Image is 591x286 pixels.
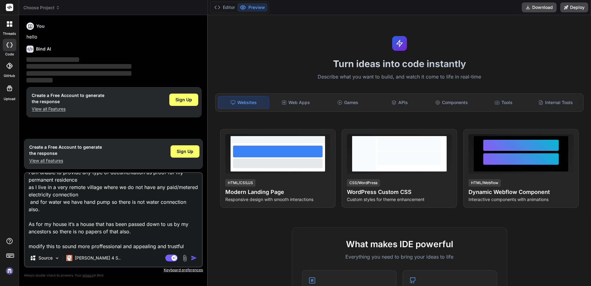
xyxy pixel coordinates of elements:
[32,106,104,112] p: View all Features
[426,96,477,109] div: Components
[211,58,587,69] h1: Turn ideas into code instantly
[191,255,197,261] img: icon
[26,34,202,41] p: hello
[302,238,497,251] h2: What makes IDE powerful
[347,196,452,203] p: Custom styles for theme enhancement
[29,144,102,156] h1: Create a Free Account to generate the response
[225,196,330,203] p: Responsive design with smooth interactions
[25,173,202,249] textarea: Hi [PERSON_NAME], I am unable to provide any type of documentation as proof for my permanent resi...
[82,273,94,277] span: privacy
[225,188,330,196] h4: Modern Landing Page
[3,31,16,36] label: threads
[323,96,373,109] div: Games
[374,96,425,109] div: APIs
[26,57,79,62] span: ‌
[29,158,102,164] p: View all Features
[468,196,573,203] p: Interactive components with animations
[4,96,15,102] label: Upload
[177,148,193,155] span: Sign Up
[54,256,60,261] img: Pick Models
[218,96,269,109] div: Websites
[36,23,45,29] h6: You
[302,253,497,260] p: Everything you need to bring your ideas to life
[26,71,131,76] span: ‌
[26,64,131,69] span: ‌
[468,179,501,187] div: HTML/Webflow
[347,179,380,187] div: CSS/WordPress
[24,268,203,272] p: Keyboard preferences
[271,96,321,109] div: Web Apps
[211,73,587,81] p: Describe what you want to build, and watch it come to life in real-time
[181,255,188,262] img: attachment
[36,46,51,52] h6: Bind AI
[225,179,255,187] div: HTML/CSS/JS
[24,272,203,278] p: Always double-check its answers. Your in Bind
[522,2,557,12] button: Download
[23,5,60,11] span: Choose Project
[560,2,588,12] button: Deploy
[66,255,72,261] img: Claude 4 Sonnet
[478,96,529,109] div: Tools
[175,97,192,103] span: Sign Up
[212,3,237,12] button: Editor
[32,92,104,105] h1: Create a Free Account to generate the response
[4,73,15,79] label: GitHub
[26,78,53,83] span: ‌
[468,188,573,196] h4: Dynamic Webflow Component
[237,3,267,12] button: Preview
[38,255,53,261] p: Source
[5,52,14,57] label: code
[530,96,581,109] div: Internal Tools
[4,266,15,276] img: signin
[75,255,121,261] p: [PERSON_NAME] 4 S..
[347,188,452,196] h4: WordPress Custom CSS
